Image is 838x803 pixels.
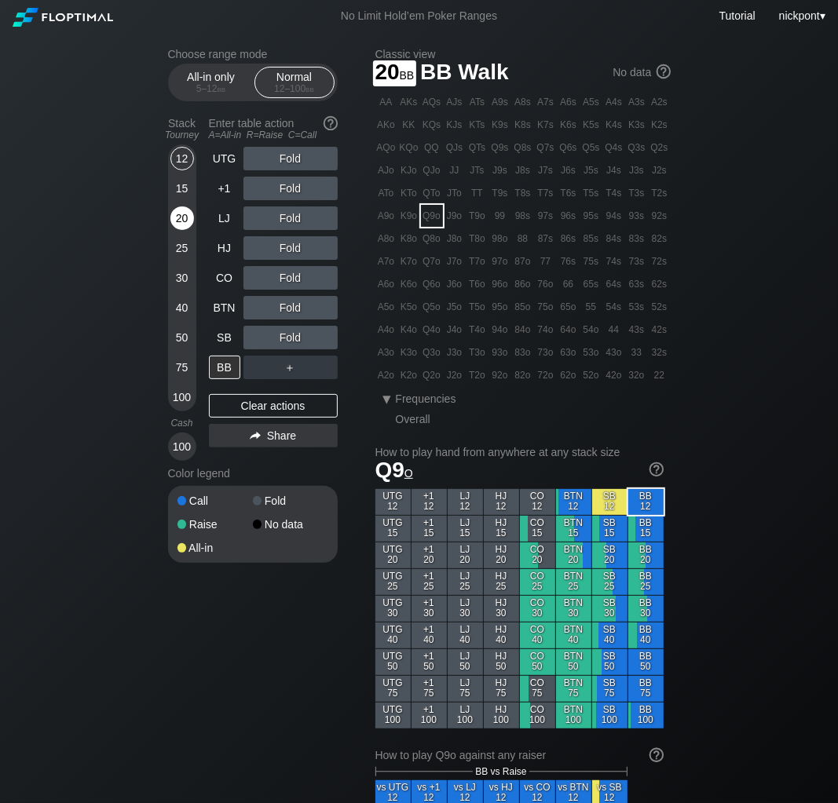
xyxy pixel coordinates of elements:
[178,83,244,94] div: 5 – 12
[177,495,253,506] div: Call
[375,319,397,341] div: A4o
[209,424,338,447] div: Share
[444,273,466,295] div: J6o
[412,676,447,702] div: +1 75
[580,228,602,250] div: 85s
[175,68,247,97] div: All-in only
[484,649,519,675] div: HJ 50
[580,159,602,181] div: J5s
[467,273,489,295] div: T6o
[628,596,664,622] div: BB 30
[603,273,625,295] div: 64s
[649,273,671,295] div: 62s
[535,114,557,136] div: K7s
[421,273,443,295] div: Q6o
[467,182,489,204] div: TT
[556,649,591,675] div: BTN 50
[398,250,420,272] div: K7o
[209,130,338,141] div: A=All-in R=Raise C=Call
[375,228,397,250] div: A8o
[520,676,555,702] div: CO 75
[512,182,534,204] div: T8s
[375,622,411,648] div: UTG 40
[558,364,580,386] div: 62o
[603,182,625,204] div: T4s
[556,516,591,542] div: BTN 15
[375,114,397,136] div: AKo
[603,205,625,227] div: 94s
[512,159,534,181] div: J8s
[418,60,511,86] span: BB Walk
[649,137,671,159] div: Q2s
[535,228,557,250] div: 87s
[421,341,443,363] div: Q3o
[535,273,557,295] div: 76o
[626,341,648,363] div: 33
[558,228,580,250] div: 86s
[535,205,557,227] div: 97s
[626,182,648,204] div: T3s
[628,622,664,648] div: BB 40
[412,542,447,568] div: +1 20
[580,250,602,272] div: 75s
[648,461,665,478] img: help.32db89a4.svg
[209,266,240,290] div: CO
[448,596,483,622] div: LJ 30
[484,622,519,648] div: HJ 40
[558,114,580,136] div: K6s
[556,596,591,622] div: BTN 30
[421,205,443,227] div: Q9o
[489,319,511,341] div: 94o
[448,542,483,568] div: LJ 20
[649,228,671,250] div: 82s
[649,91,671,113] div: A2s
[558,91,580,113] div: A6s
[484,516,519,542] div: HJ 15
[512,273,534,295] div: 86o
[170,435,194,458] div: 100
[243,236,338,260] div: Fold
[628,569,664,595] div: BB 25
[243,266,338,290] div: Fold
[649,319,671,341] div: 42s
[626,273,648,295] div: 63s
[603,364,625,386] div: 42o
[467,319,489,341] div: T4o
[649,296,671,318] div: 52s
[444,250,466,272] div: J7o
[626,319,648,341] div: 43s
[375,159,397,181] div: AJo
[580,91,602,113] div: A5s
[170,326,194,349] div: 50
[162,111,203,147] div: Stack
[448,569,483,595] div: LJ 25
[421,228,443,250] div: Q8o
[448,649,483,675] div: LJ 50
[444,91,466,113] div: AJs
[467,137,489,159] div: QTs
[168,461,338,486] div: Color legend
[556,569,591,595] div: BTN 25
[398,364,420,386] div: K2o
[170,356,194,379] div: 75
[375,516,411,542] div: UTG 15
[467,114,489,136] div: KTs
[484,596,519,622] div: HJ 30
[375,446,664,458] h2: How to play hand from anywhere at any stack size
[170,296,194,319] div: 40
[512,296,534,318] div: 85o
[412,622,447,648] div: +1 40
[484,569,519,595] div: HJ 25
[626,296,648,318] div: 53s
[398,341,420,363] div: K3o
[404,463,413,480] span: o
[448,489,483,515] div: LJ 12
[170,266,194,290] div: 30
[580,341,602,363] div: 53o
[535,296,557,318] div: 75o
[489,182,511,204] div: T9s
[580,182,602,204] div: T5s
[306,83,314,94] span: bb
[467,228,489,250] div: T8o
[168,48,338,60] h2: Choose range mode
